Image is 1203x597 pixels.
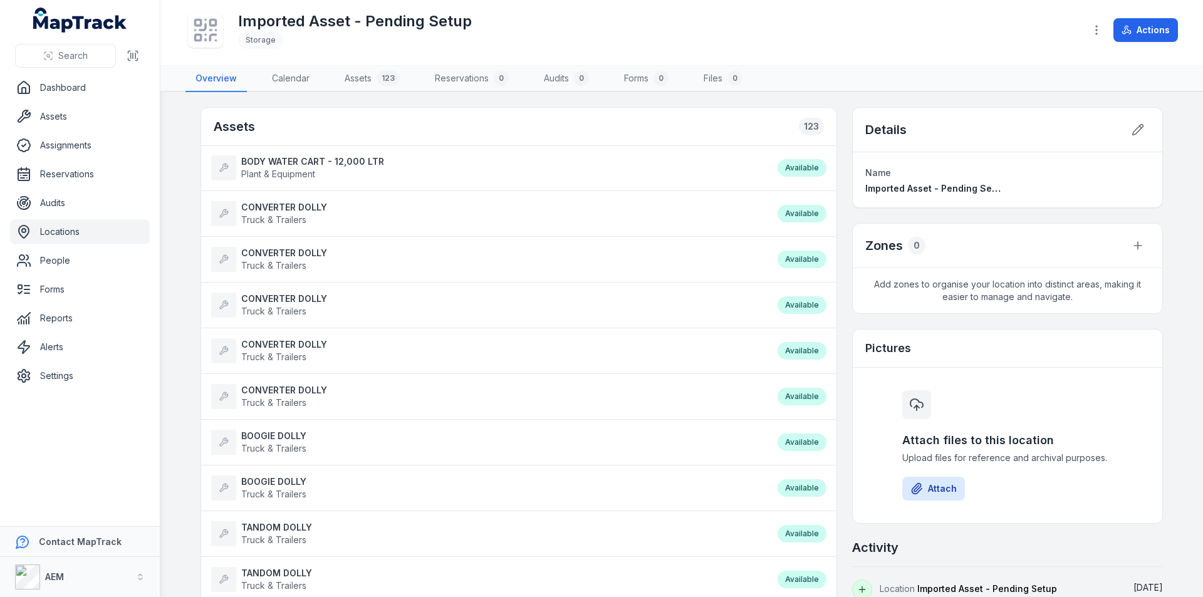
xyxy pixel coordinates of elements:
a: CONVERTER DOLLYTruck & Trailers [211,384,765,409]
a: Forms [10,277,150,302]
a: Forms0 [614,66,679,92]
a: BOOGIE DOLLYTruck & Trailers [211,475,765,501]
h3: Attach files to this location [902,432,1113,449]
strong: CONVERTER DOLLY [241,247,327,259]
a: Assets [10,104,150,129]
a: Assets123 [335,66,410,92]
span: Truck & Trailers [241,306,306,316]
strong: AEM [45,571,64,582]
span: Imported Asset - Pending Setup [865,183,1006,194]
button: Actions [1113,18,1178,42]
a: CONVERTER DOLLYTruck & Trailers [211,201,765,226]
a: People [10,248,150,273]
div: Available [778,479,826,497]
span: Search [58,49,88,62]
span: Truck & Trailers [241,443,306,454]
a: Reservations0 [425,66,519,92]
span: Add zones to organise your location into distinct areas, making it easier to manage and navigate. [853,268,1162,313]
span: Truck & Trailers [241,260,306,271]
div: Available [778,388,826,405]
h2: Activity [852,539,898,556]
div: Available [778,525,826,542]
span: Truck & Trailers [241,580,306,591]
div: Available [778,159,826,177]
a: BODY WATER CART - 12,000 LTRPlant & Equipment [211,155,765,180]
div: 0 [654,71,669,86]
a: CONVERTER DOLLYTruck & Trailers [211,293,765,318]
div: Available [778,205,826,222]
h1: Imported Asset - Pending Setup [238,11,472,31]
a: CONVERTER DOLLYTruck & Trailers [211,247,765,272]
span: Truck & Trailers [241,214,306,225]
a: CONVERTER DOLLYTruck & Trailers [211,338,765,363]
div: 0 [908,237,925,254]
strong: BODY WATER CART - 12,000 LTR [241,155,384,168]
div: Available [778,342,826,360]
div: Available [778,296,826,314]
span: [DATE] [1133,582,1163,593]
h2: Zones [865,237,903,254]
strong: CONVERTER DOLLY [241,384,327,397]
a: Assignments [10,133,150,158]
time: 2/4/2025, 11:30:31 AM [1133,582,1163,593]
a: BOOGIE DOLLYTruck & Trailers [211,430,765,455]
button: Search [15,44,116,68]
div: Storage [238,31,283,49]
a: MapTrack [33,8,127,33]
span: Name [865,167,891,178]
a: Overview [185,66,247,92]
div: Available [778,571,826,588]
span: Truck & Trailers [241,534,306,545]
a: Settings [10,363,150,388]
span: Imported Asset - Pending Setup [917,583,1057,594]
a: Audits [10,190,150,215]
h3: Pictures [865,340,911,357]
strong: CONVERTER DOLLY [241,293,327,305]
a: Audits0 [534,66,599,92]
div: 0 [574,71,589,86]
div: 0 [494,71,509,86]
div: 123 [799,118,824,135]
a: Files0 [694,66,753,92]
div: Available [778,251,826,268]
strong: CONVERTER DOLLY [241,338,327,351]
span: Upload files for reference and archival purposes. [902,452,1113,464]
h2: Assets [214,118,255,135]
strong: Contact MapTrack [39,536,122,547]
span: Plant & Equipment [241,169,315,179]
a: Alerts [10,335,150,360]
span: Truck & Trailers [241,489,306,499]
div: 0 [727,71,742,86]
div: 123 [377,71,400,86]
a: TANDOM DOLLYTruck & Trailers [211,521,765,546]
a: TANDOM DOLLYTruck & Trailers [211,567,765,592]
a: Calendar [262,66,320,92]
strong: BOOGIE DOLLY [241,475,306,488]
a: Locations [10,219,150,244]
strong: TANDOM DOLLY [241,567,312,579]
a: Dashboard [10,75,150,100]
button: Attach [902,477,965,501]
strong: BOOGIE DOLLY [241,430,306,442]
strong: TANDOM DOLLY [241,521,312,534]
strong: CONVERTER DOLLY [241,201,327,214]
a: Reservations [10,162,150,187]
span: Truck & Trailers [241,351,306,362]
span: Truck & Trailers [241,397,306,408]
div: Available [778,433,826,451]
a: Reports [10,306,150,331]
h2: Details [865,121,907,138]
